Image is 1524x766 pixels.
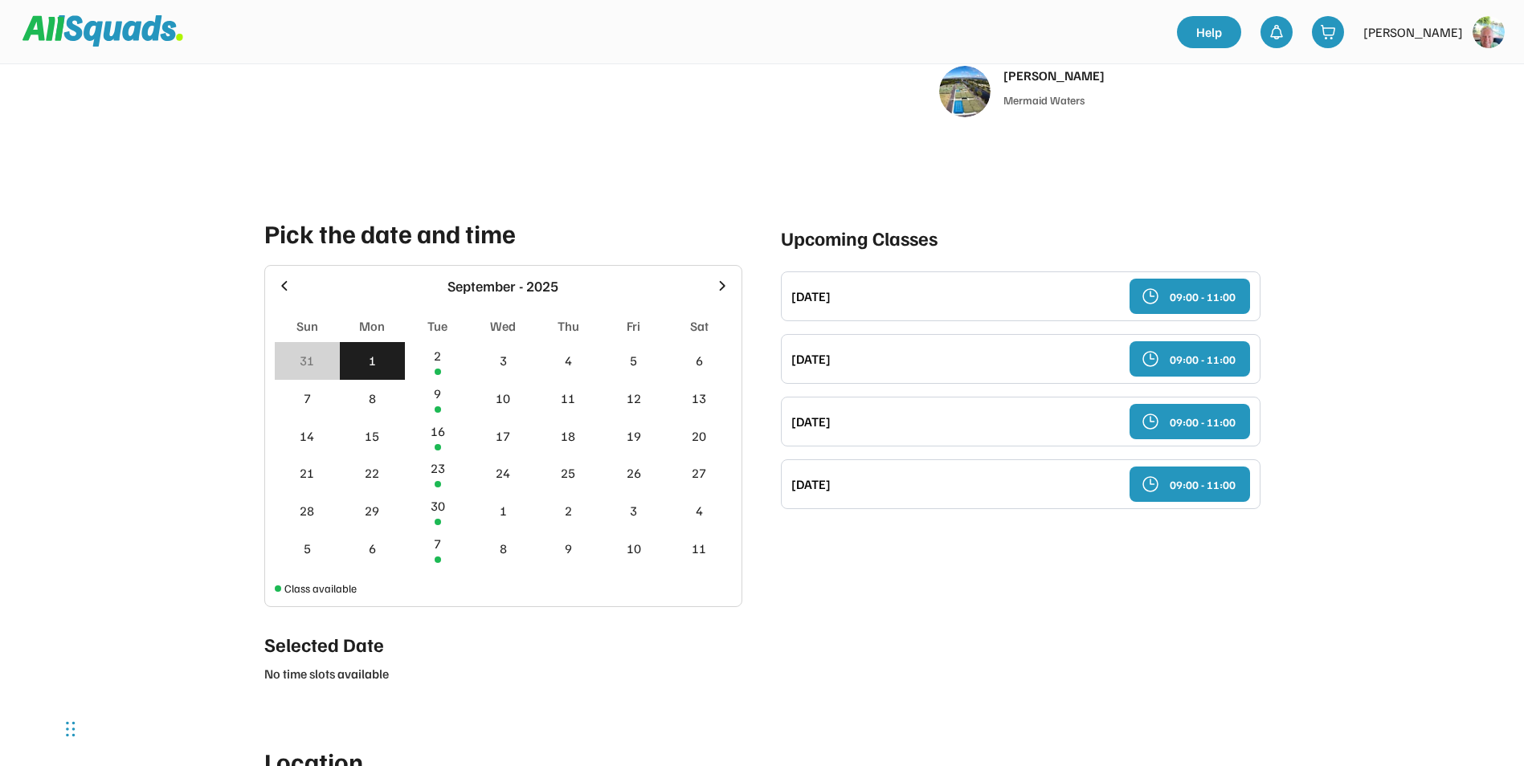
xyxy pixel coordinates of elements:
[304,389,311,408] div: 7
[791,475,1120,494] div: [DATE]
[359,316,385,336] div: Mon
[496,426,510,446] div: 17
[1170,351,1236,368] div: 09:00 - 11:00
[300,501,314,520] div: 28
[627,316,640,336] div: Fri
[496,389,510,408] div: 10
[434,346,441,365] div: 2
[561,389,575,408] div: 11
[627,426,641,446] div: 19
[791,412,1120,431] div: [DATE]
[302,275,705,297] div: September - 2025
[565,351,572,370] div: 4
[304,539,311,558] div: 5
[431,422,445,441] div: 16
[696,351,703,370] div: 6
[431,458,445,478] div: 23
[1003,92,1260,108] div: Mermaid Waters
[561,426,575,446] div: 18
[434,384,441,403] div: 9
[500,351,507,370] div: 3
[565,539,572,558] div: 9
[692,539,706,558] div: 11
[939,66,991,117] img: love%20tennis%20cover.jpg
[369,539,376,558] div: 6
[781,223,1260,252] div: Upcoming Classes
[22,15,183,46] img: Squad%20Logo.svg
[558,316,579,336] div: Thu
[431,496,445,515] div: 30
[1320,24,1336,40] img: shopping-cart-01%20%281%29.svg
[496,463,510,483] div: 24
[630,501,637,520] div: 3
[264,630,742,658] div: Selected Date
[1363,22,1463,42] div: [PERSON_NAME]
[1177,16,1241,48] a: Help
[284,580,357,597] div: Class available
[369,389,376,408] div: 8
[264,214,742,252] div: Pick the date and time
[561,463,575,483] div: 25
[696,501,703,520] div: 4
[1170,288,1236,305] div: 09:00 - 11:00
[791,287,1120,306] div: [DATE]
[296,316,318,336] div: Sun
[500,539,507,558] div: 8
[300,426,314,446] div: 14
[369,351,376,370] div: 1
[365,426,379,446] div: 15
[791,349,1120,369] div: [DATE]
[627,389,641,408] div: 12
[300,463,314,483] div: 21
[627,539,641,558] div: 10
[692,463,706,483] div: 27
[565,501,572,520] div: 2
[490,316,516,336] div: Wed
[1473,16,1505,48] img: https%3A%2F%2F94044dc9e5d3b3599ffa5e2d56a015ce.cdn.bubble.io%2Ff1745293513631x103664912003809780%...
[365,463,379,483] div: 22
[300,351,314,370] div: 31
[500,501,507,520] div: 1
[434,534,441,553] div: 7
[1269,24,1285,40] img: bell-03%20%281%29.svg
[427,316,447,336] div: Tue
[690,316,709,336] div: Sat
[627,463,641,483] div: 26
[264,665,742,682] div: No time slots available
[1003,66,1260,85] div: [PERSON_NAME]
[365,501,379,520] div: 29
[1170,476,1236,493] div: 09:00 - 11:00
[692,389,706,408] div: 13
[630,351,637,370] div: 5
[1170,414,1236,430] div: 09:00 - 11:00
[692,426,706,446] div: 20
